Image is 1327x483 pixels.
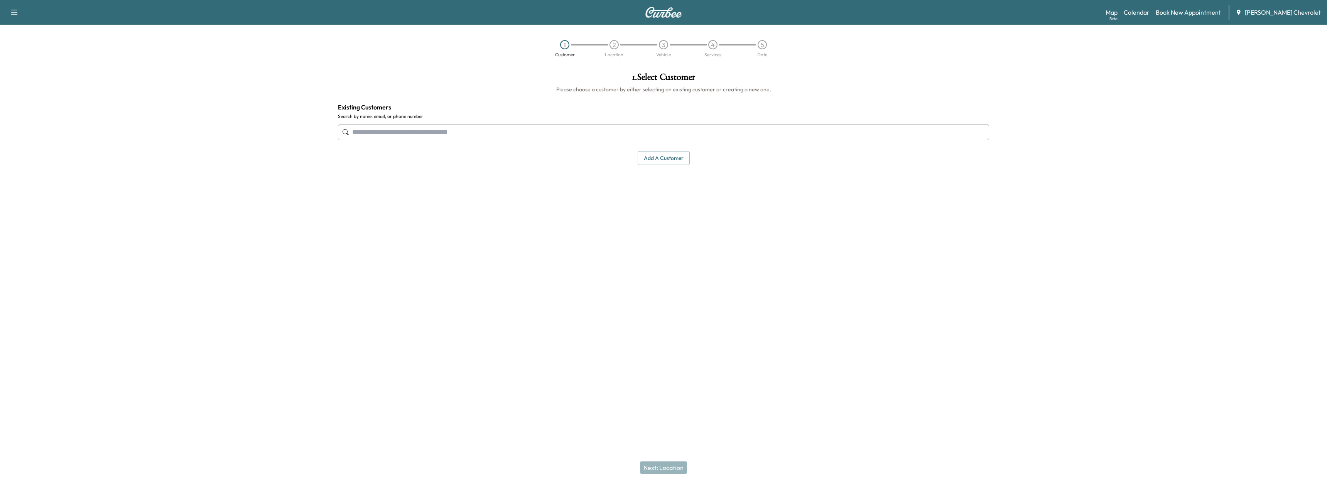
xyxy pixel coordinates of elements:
[1156,8,1221,17] a: Book New Appointment
[757,52,767,57] div: Date
[645,7,682,18] img: Curbee Logo
[758,40,767,49] div: 5
[708,40,718,49] div: 4
[338,86,989,93] h6: Please choose a customer by either selecting an existing customer or creating a new one.
[555,52,575,57] div: Customer
[704,52,721,57] div: Services
[338,103,989,112] h4: Existing Customers
[1124,8,1150,17] a: Calendar
[656,52,671,57] div: Vehicle
[560,40,569,49] div: 1
[638,151,690,165] button: Add a customer
[659,40,668,49] div: 3
[1245,8,1321,17] span: [PERSON_NAME] Chevrolet
[609,40,619,49] div: 2
[338,72,989,86] h1: 1 . Select Customer
[338,113,989,119] label: Search by name, email, or phone number
[1106,8,1118,17] a: MapBeta
[1109,16,1118,22] div: Beta
[605,52,623,57] div: Location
